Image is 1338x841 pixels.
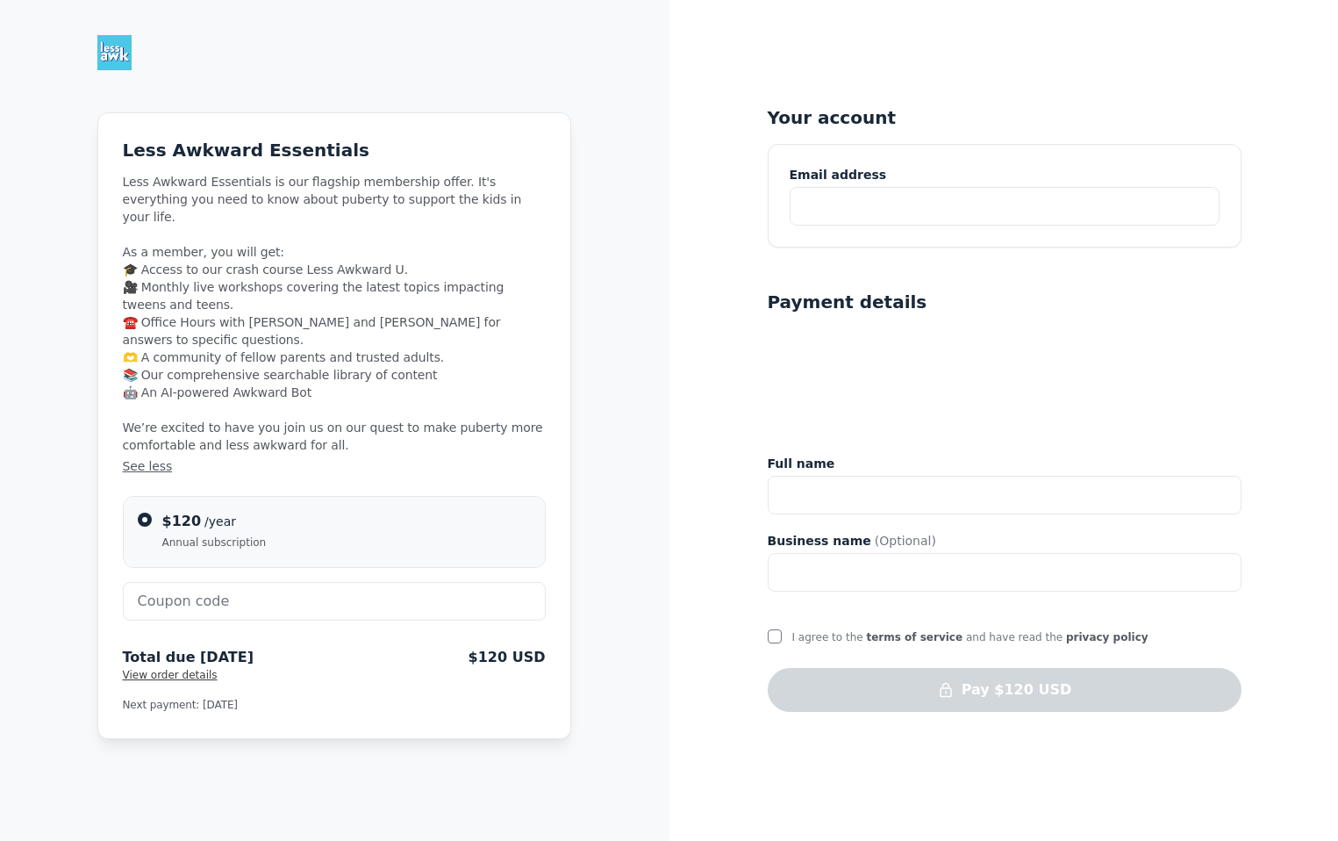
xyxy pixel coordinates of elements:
[768,532,871,550] span: Business name
[764,325,1245,441] iframe: Secure payment input frame
[768,455,835,472] span: Full name
[138,513,152,527] input: $120/yearAnnual subscription
[123,668,218,682] button: View order details
[790,166,887,183] span: Email address
[123,173,546,475] span: Less Awkward Essentials is our flagship membership offer. It's everything you need to know about ...
[123,696,546,714] p: Next payment: [DATE]
[123,582,546,621] input: Coupon code
[768,290,927,314] h5: Payment details
[768,668,1241,712] button: Pay $120 USD
[1066,631,1148,643] a: privacy policy
[123,457,546,475] button: See less
[123,669,218,681] span: View order details
[162,513,202,529] span: $120
[123,649,254,666] span: Total due [DATE]
[162,536,267,550] span: Annual subscription
[768,105,1241,130] h5: Your account
[792,631,1148,643] span: I agree to the and have read the
[204,514,236,528] span: /year
[866,631,962,643] a: terms of service
[875,532,936,550] span: (Optional)
[123,140,369,161] span: Less Awkward Essentials
[469,649,546,666] span: $120 USD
